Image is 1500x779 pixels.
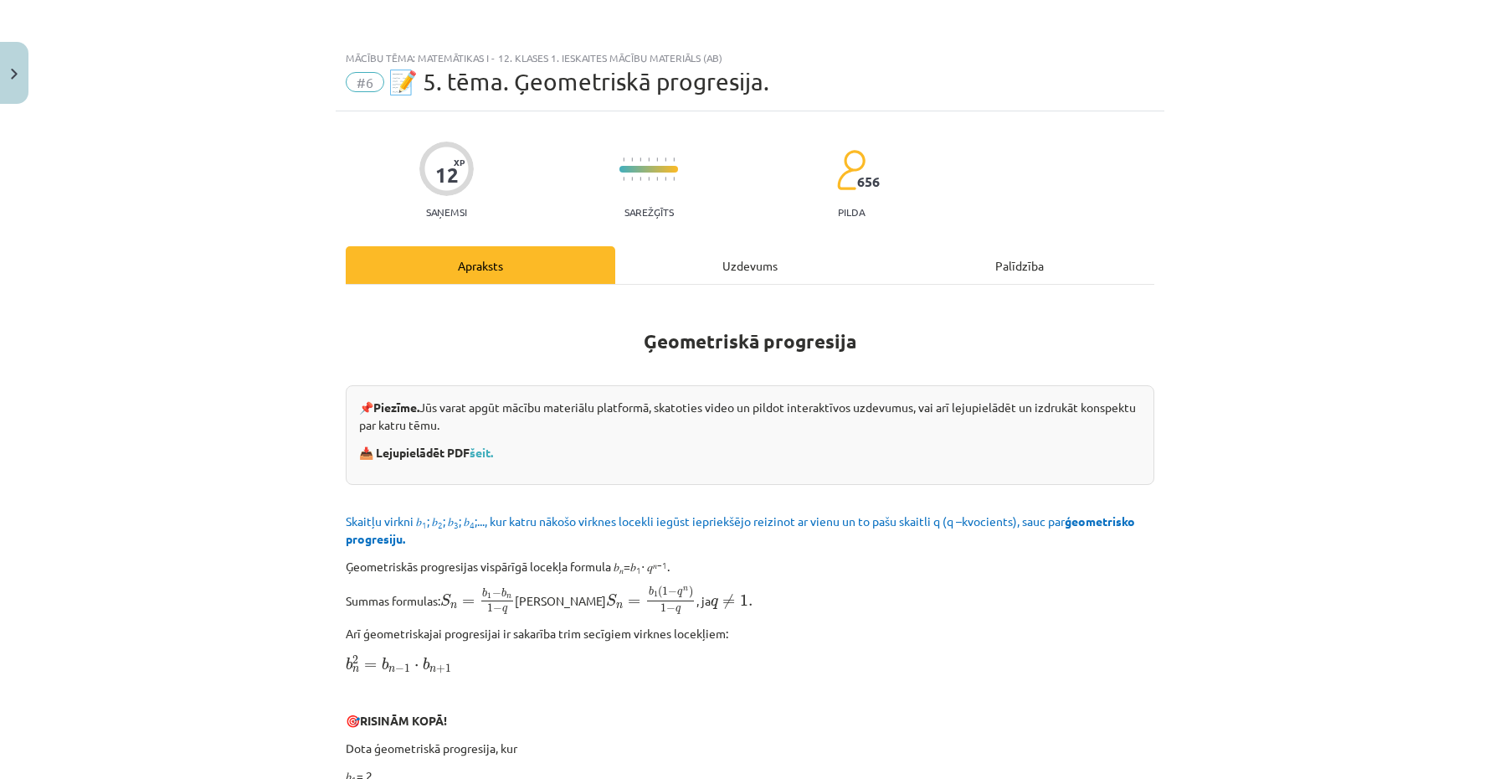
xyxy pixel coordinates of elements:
[454,518,459,531] sub: 3
[836,149,866,191] img: students-c634bb4e5e11cddfef0936a35e636f08e4e9abd3cc4e673bd6f9a4125e45ecb1.svg
[656,177,658,181] img: icon-short-line-57e1e144782c952c97e751825c79c345078a6d821885a25fce030b3d8c18986b.svg
[346,513,1135,546] span: Skaitļu virkni 𝑏 ; 𝑏 ; 𝑏 ; 𝑏 ;..., kur katru nākošo virknes locekli iegūst iepriekšējo reizinot a...
[649,587,654,596] span: b
[352,656,358,664] span: 2
[677,591,682,598] span: q
[346,712,1154,730] p: 🎯
[445,664,451,673] span: 1
[11,69,18,80] img: icon-close-lesson-0947bae3869378f0d4975bcd49f059093ad1ed9edebbc8119c70593378902aed.svg
[359,445,496,460] strong: 📥 Lejupielādēt PDF
[654,591,658,597] span: 1
[666,605,676,613] span: −
[470,445,493,460] a: šeit.
[660,604,666,612] span: 1
[388,68,769,95] span: 📝 5. tēma. Ģeometriskā progresija.
[631,177,633,181] img: icon-short-line-57e1e144782c952c97e751825c79c345078a6d821885a25fce030b3d8c18986b.svg
[628,599,640,606] span: =
[382,658,388,670] span: b
[419,206,474,218] p: Saņemsi
[360,713,447,728] b: RISINĀM KOPĀ!
[487,604,493,612] span: 1
[492,589,501,597] span: −
[346,586,1154,615] p: Summas formulas: [PERSON_NAME] , ja
[644,329,856,353] b: Ģeometriskā progresija
[606,594,617,606] span: S
[346,625,1154,642] p: Arī ģeometriskajai progresijai ir sakarība trim secīgiem virknes locekļiem:
[346,740,1154,757] p: Dota ģeometriskā progresija, kur
[676,606,681,614] span: q
[436,665,445,673] span: +
[668,588,677,596] span: −
[656,157,658,162] img: icon-short-line-57e1e144782c952c97e751825c79c345078a6d821885a25fce030b3d8c18986b.svg
[450,603,457,609] span: n
[346,52,1154,64] div: Mācību tēma: Matemātikas i - 12. klases 1. ieskaites mācību materiāls (ab)
[683,587,688,591] span: n
[631,157,633,162] img: icon-short-line-57e1e144782c952c97e751825c79c345078a6d821885a25fce030b3d8c18986b.svg
[364,663,377,669] span: =
[506,595,511,599] span: n
[440,594,451,606] span: S
[662,587,668,596] span: 1
[423,658,429,670] span: b
[502,606,507,614] span: q
[624,206,674,218] p: Sarežģīts
[857,174,880,189] span: 656
[470,518,475,531] sub: 4
[615,246,885,284] div: Uzdevums
[346,246,615,284] div: Apraksts
[619,564,624,576] sub: 𝑛
[493,605,502,613] span: −
[665,157,666,162] img: icon-short-line-57e1e144782c952c97e751825c79c345078a6d821885a25fce030b3d8c18986b.svg
[422,518,427,531] sub: 1
[711,598,718,609] span: q
[404,664,410,673] span: 1
[352,668,359,673] span: n
[658,586,662,599] span: (
[636,564,641,576] sub: 1
[689,586,693,599] span: )
[722,594,735,610] span: ≠
[653,559,667,571] sup: 𝑛−1
[438,518,443,531] sub: 2
[648,157,650,162] img: icon-short-line-57e1e144782c952c97e751825c79c345078a6d821885a25fce030b3d8c18986b.svg
[665,177,666,181] img: icon-short-line-57e1e144782c952c97e751825c79c345078a6d821885a25fce030b3d8c18986b.svg
[740,595,753,606] span: 1.
[640,177,641,181] img: icon-short-line-57e1e144782c952c97e751825c79c345078a6d821885a25fce030b3d8c18986b.svg
[616,603,623,609] span: n
[346,72,384,92] span: #6
[885,246,1154,284] div: Palīdzība
[673,157,675,162] img: icon-short-line-57e1e144782c952c97e751825c79c345078a6d821885a25fce030b3d8c18986b.svg
[359,399,1141,434] p: 📌 Jūs varat apgūt mācību materiālu platformā, skatoties video un pildot interaktīvos uzdevumus, v...
[373,400,419,415] strong: Piezīme.
[395,665,404,673] span: −
[838,206,865,218] p: pilda
[487,592,491,598] span: 1
[501,588,506,597] span: b
[462,599,475,606] span: =
[346,658,352,670] span: b
[623,157,624,162] img: icon-short-line-57e1e144782c952c97e751825c79c345078a6d821885a25fce030b3d8c18986b.svg
[673,177,675,181] img: icon-short-line-57e1e144782c952c97e751825c79c345078a6d821885a25fce030b3d8c18986b.svg
[429,667,436,673] span: n
[482,588,487,597] span: b
[623,177,624,181] img: icon-short-line-57e1e144782c952c97e751825c79c345078a6d821885a25fce030b3d8c18986b.svg
[454,157,465,167] span: XP
[640,157,641,162] img: icon-short-line-57e1e144782c952c97e751825c79c345078a6d821885a25fce030b3d8c18986b.svg
[346,558,1154,575] p: Ģeometriskās progresijas vispārīgā locekļa formula 𝑏 =𝑏 ⋅ 𝑞 .
[648,177,650,181] img: icon-short-line-57e1e144782c952c97e751825c79c345078a6d821885a25fce030b3d8c18986b.svg
[388,667,395,673] span: n
[414,664,419,669] span: ⋅
[435,163,459,187] div: 12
